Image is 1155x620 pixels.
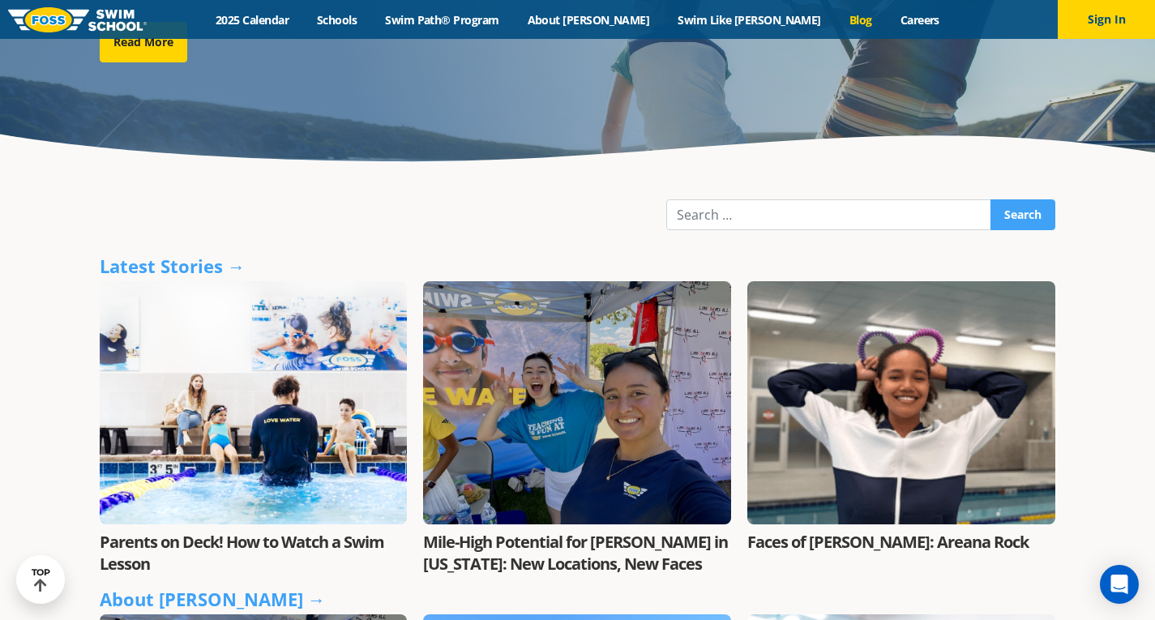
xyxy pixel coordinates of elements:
a: Mile-High Potential for [PERSON_NAME] in [US_STATE]: New Locations, New Faces [423,531,728,575]
a: Schools [303,12,371,28]
a: About [PERSON_NAME] [513,12,664,28]
a: Parents on Deck! How to Watch a Swim Lesson [100,531,384,575]
a: Faces of [PERSON_NAME]: Areana Rock [747,531,1029,553]
div: TOP [32,567,50,592]
a: Swim Path® Program [371,12,513,28]
input: Search … [666,199,991,230]
img: FOSS Swim School Logo [8,7,147,32]
a: Blog [835,12,886,28]
a: Swim Like [PERSON_NAME] [664,12,836,28]
div: Latest Stories → [100,254,1056,277]
a: 2025 Calendar [202,12,303,28]
div: Open Intercom Messenger [1100,565,1139,604]
a: Careers [886,12,953,28]
input: Search [990,199,1055,230]
a: Read More [100,22,187,62]
a: About [PERSON_NAME] → [100,587,326,611]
